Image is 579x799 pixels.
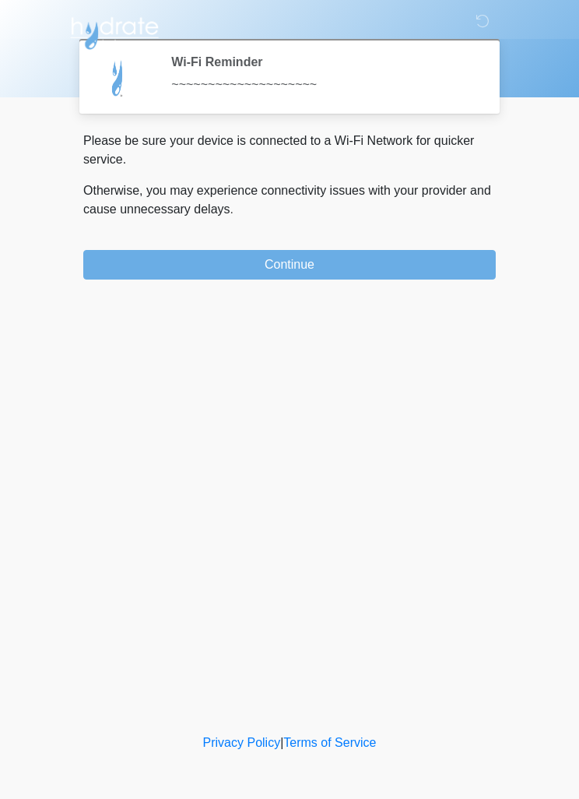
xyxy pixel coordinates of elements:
[230,202,233,216] span: .
[283,736,376,749] a: Terms of Service
[203,736,281,749] a: Privacy Policy
[95,55,142,101] img: Agent Avatar
[171,76,472,94] div: ~~~~~~~~~~~~~~~~~~~~
[68,12,161,51] img: Hydrate IV Bar - Chandler Logo
[280,736,283,749] a: |
[83,181,496,219] p: Otherwise, you may experience connectivity issues with your provider and cause unnecessary delays
[83,132,496,169] p: Please be sure your device is connected to a Wi-Fi Network for quicker service.
[83,250,496,280] button: Continue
